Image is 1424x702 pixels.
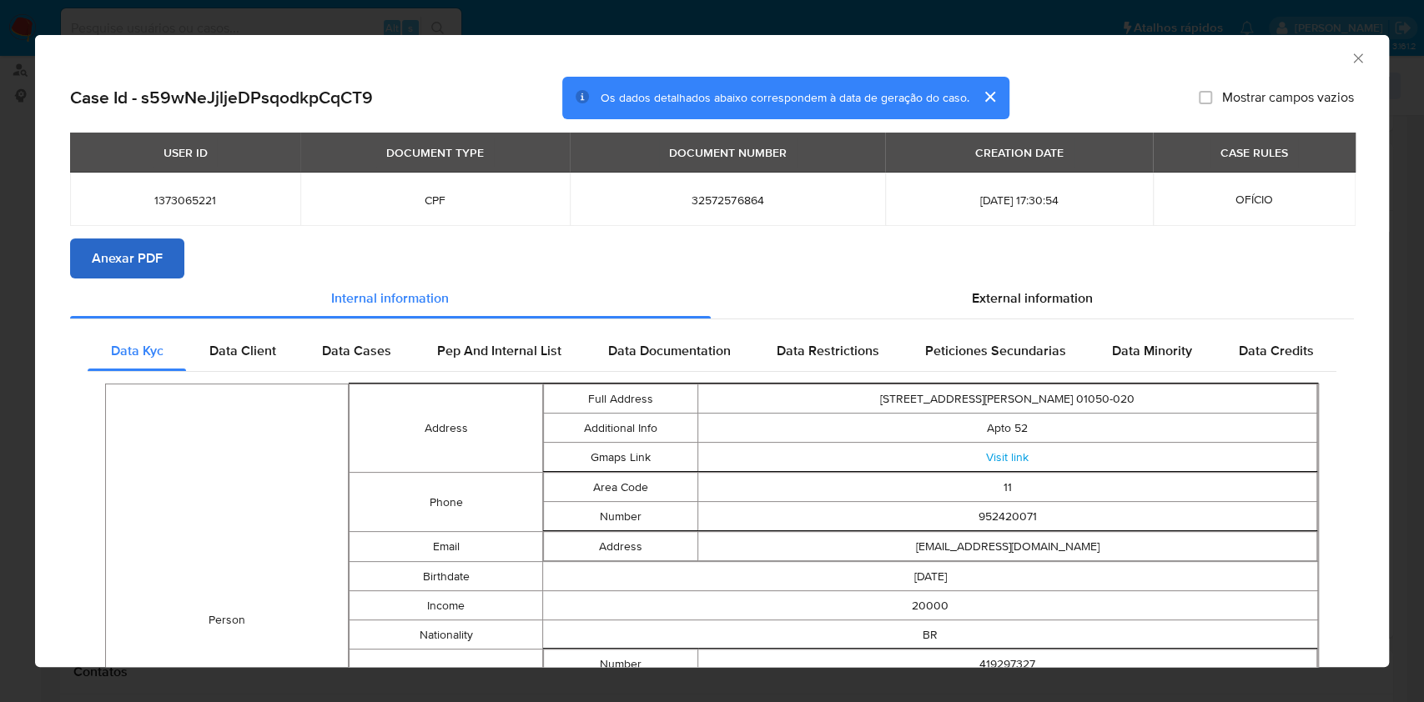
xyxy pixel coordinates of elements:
[1199,91,1212,104] input: Mostrar campos vazios
[35,35,1389,667] div: closure-recommendation-modal
[698,532,1317,561] td: [EMAIL_ADDRESS][DOMAIN_NAME]
[349,473,542,532] td: Phone
[543,591,1318,620] td: 20000
[1222,89,1354,106] span: Mostrar campos vazios
[543,562,1318,591] td: [DATE]
[349,532,542,562] td: Email
[349,620,542,649] td: Nationality
[92,240,163,277] span: Anexar PDF
[322,341,391,360] span: Data Cases
[969,77,1009,117] button: cerrar
[698,649,1317,679] td: 419297327
[90,193,280,208] span: 1373065221
[349,384,542,473] td: Address
[437,341,561,360] span: Pep And Internal List
[1238,341,1313,360] span: Data Credits
[376,138,494,167] div: DOCUMENT TYPE
[544,384,698,414] td: Full Address
[972,288,1093,308] span: External information
[544,532,698,561] td: Address
[349,562,542,591] td: Birthdate
[544,414,698,443] td: Additional Info
[1112,341,1192,360] span: Data Minority
[698,384,1317,414] td: [STREET_ADDRESS][PERSON_NAME] 01050-020
[607,341,730,360] span: Data Documentation
[1210,138,1298,167] div: CASE RULES
[544,502,698,531] td: Number
[111,341,164,360] span: Data Kyc
[70,238,184,278] button: Anexar PDF
[331,288,449,308] span: Internal information
[659,138,797,167] div: DOCUMENT NUMBER
[70,87,373,108] h2: Case Id - s59wNeJjljeDPsqodkpCqCT9
[544,443,698,472] td: Gmaps Link
[1235,191,1273,208] span: OFÍCIO
[601,89,969,106] span: Os dados detalhados abaixo correspondem à data de geração do caso.
[698,414,1317,443] td: Apto 52
[698,473,1317,502] td: 11
[544,649,698,679] td: Number
[698,502,1317,531] td: 952420071
[925,341,1066,360] span: Peticiones Secundarias
[905,193,1133,208] span: [DATE] 17:30:54
[543,620,1318,649] td: BR
[88,331,1336,371] div: Detailed internal info
[209,341,276,360] span: Data Client
[153,138,217,167] div: USER ID
[590,193,865,208] span: 32572576864
[1350,50,1365,65] button: Fechar a janela
[70,278,1354,318] div: Detailed info
[986,449,1029,465] a: Visit link
[965,138,1074,167] div: CREATION DATE
[349,591,542,620] td: Income
[320,193,550,208] span: CPF
[777,341,879,360] span: Data Restrictions
[544,473,698,502] td: Area Code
